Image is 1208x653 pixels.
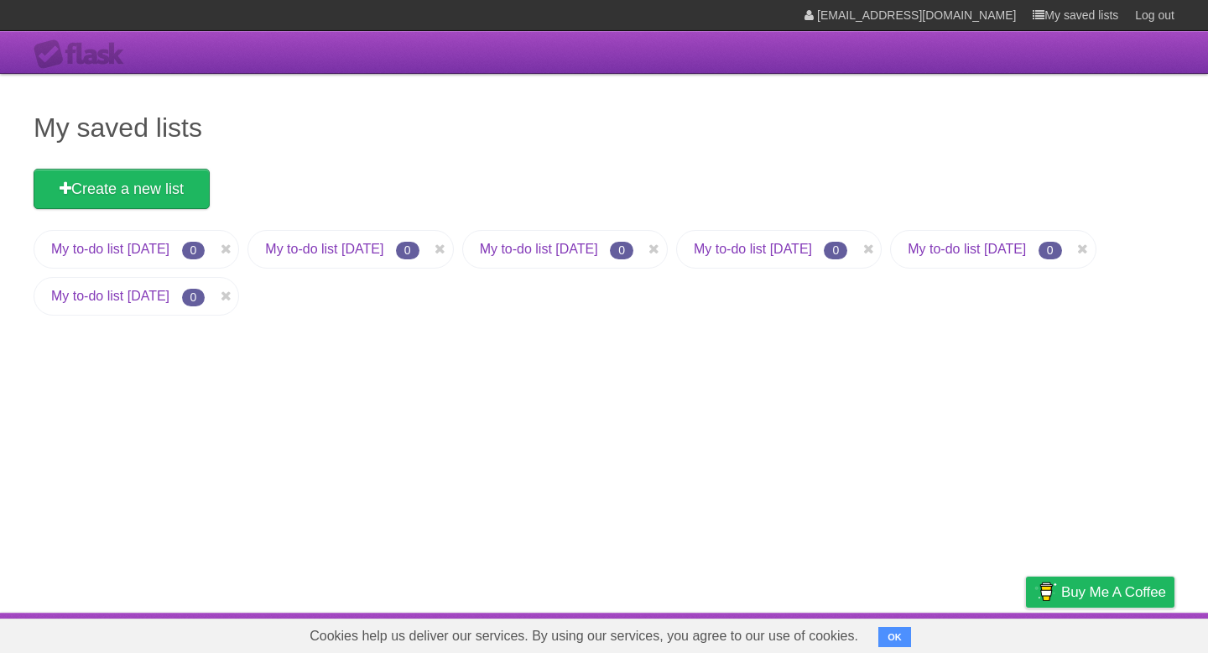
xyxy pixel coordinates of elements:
a: My to-do list [DATE] [480,242,598,256]
a: My to-do list [DATE] [908,242,1026,256]
div: Flask [34,39,134,70]
span: 0 [396,242,419,259]
a: My to-do list [DATE] [51,289,169,303]
span: Buy me a coffee [1061,577,1166,607]
a: Create a new list [34,169,210,209]
a: Developers [858,617,926,649]
a: Privacy [1004,617,1048,649]
span: Cookies help us deliver our services. By using our services, you agree to our use of cookies. [293,619,875,653]
a: My to-do list [DATE] [265,242,383,256]
span: 0 [1039,242,1062,259]
a: Terms [947,617,984,649]
a: My to-do list [DATE] [694,242,812,256]
span: 0 [824,242,847,259]
span: 0 [610,242,633,259]
span: 0 [182,289,206,306]
button: OK [878,627,911,647]
a: About [803,617,838,649]
span: 0 [182,242,206,259]
img: Buy me a coffee [1034,577,1057,606]
a: My to-do list [DATE] [51,242,169,256]
a: Buy me a coffee [1026,577,1174,608]
h1: My saved lists [34,107,1174,148]
a: Suggest a feature [1069,617,1174,649]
